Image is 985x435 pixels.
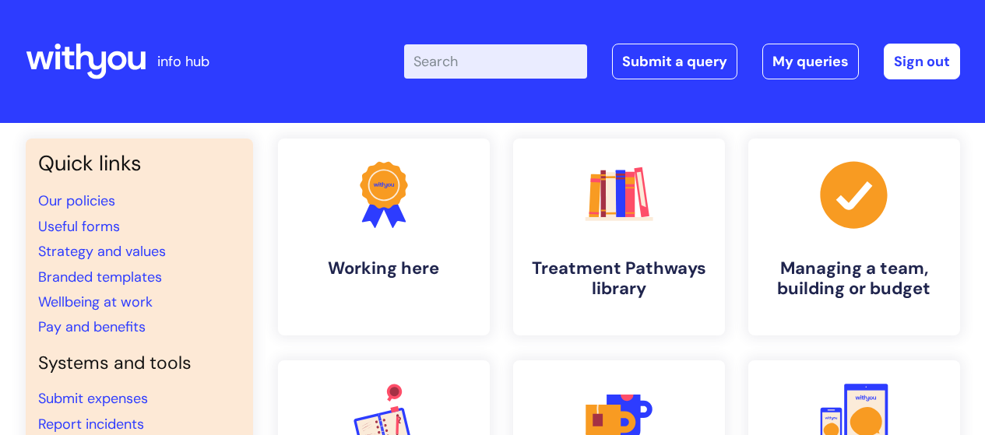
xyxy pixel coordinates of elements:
a: Pay and benefits [38,317,146,336]
a: Sign out [884,44,960,79]
a: Submit expenses [38,389,148,408]
h4: Treatment Pathways library [526,258,712,300]
a: Managing a team, building or budget [748,139,960,335]
div: | - [404,44,960,79]
h4: Systems and tools [38,353,241,374]
a: Our policies [38,191,115,210]
a: Branded templates [38,268,162,286]
input: Search [404,44,587,79]
a: Working here [278,139,490,335]
a: Useful forms [38,217,120,236]
a: My queries [762,44,859,79]
a: Treatment Pathways library [513,139,725,335]
a: Strategy and values [38,242,166,261]
a: Wellbeing at work [38,293,153,311]
h4: Working here [290,258,477,279]
a: Submit a query [612,44,737,79]
p: info hub [157,49,209,74]
h3: Quick links [38,151,241,176]
h4: Managing a team, building or budget [761,258,948,300]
